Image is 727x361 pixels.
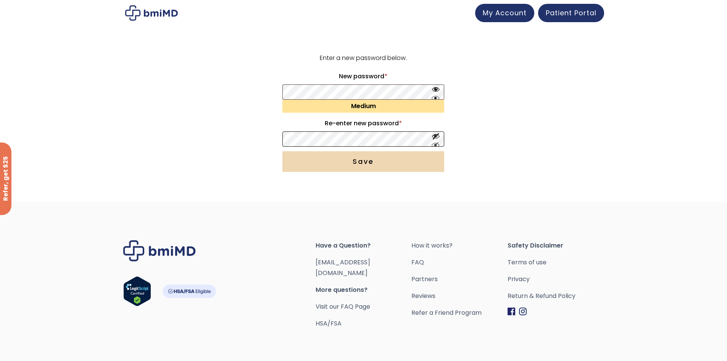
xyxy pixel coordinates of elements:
[411,291,508,301] a: Reviews
[546,8,596,18] span: Patient Portal
[508,291,604,301] a: Return & Refund Policy
[432,132,440,146] button: Show password
[519,308,527,316] img: Instagram
[281,53,445,63] p: Enter a new password below.
[282,100,444,113] div: Medium
[282,151,444,172] button: Save
[411,308,508,318] a: Refer a Friend Program
[282,117,444,130] label: Re-enter new password
[508,257,604,268] a: Terms of use
[475,4,534,22] a: My Account
[508,308,515,316] img: Facebook
[316,302,370,311] a: Visit our FAQ Page
[123,276,151,310] a: Verify LegitScript Approval for www.bmimd.com
[125,5,178,21] img: My account
[483,8,527,18] span: My Account
[123,276,151,306] img: Verify Approval for www.bmimd.com
[411,240,508,251] a: How it works?
[123,240,196,261] img: Brand Logo
[411,274,508,285] a: Partners
[282,70,444,83] label: New password
[411,257,508,268] a: FAQ
[538,4,604,22] a: Patient Portal
[163,285,216,298] img: HSA-FSA
[316,285,412,295] span: More questions?
[432,85,440,99] button: Hide password
[508,274,604,285] a: Privacy
[316,240,412,251] span: Have a Question?
[316,319,342,328] a: HSA/FSA
[316,258,370,277] a: [EMAIL_ADDRESS][DOMAIN_NAME]
[508,240,604,251] span: Safety Disclaimer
